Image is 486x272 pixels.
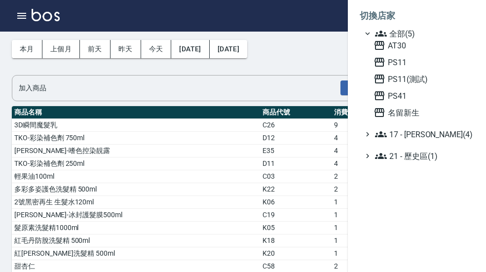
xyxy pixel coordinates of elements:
span: PS11 [374,56,470,68]
span: PS11(測試) [374,73,470,85]
span: 21 - 歷史區(1) [375,150,470,162]
span: 17 - [PERSON_NAME](4) [375,128,470,140]
span: 全部(5) [375,28,470,39]
li: 切換店家 [360,4,474,28]
span: 名留新生 [374,107,470,118]
span: AT30 [374,39,470,51]
span: PS41 [374,90,470,102]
